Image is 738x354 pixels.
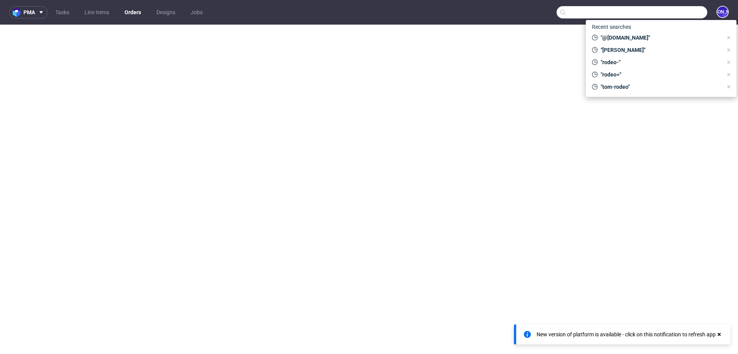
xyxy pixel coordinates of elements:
span: Recent searches [589,21,634,33]
a: Orders [120,6,146,18]
span: pma [23,10,35,15]
div: New version of platform is available - click on this notification to refresh app [537,331,716,338]
span: "[PERSON_NAME]" [598,46,723,54]
img: logo [13,8,23,17]
button: pma [9,6,48,18]
span: "rodeo=" [598,71,723,78]
span: "tom-rodeo" [598,83,723,91]
a: Line Items [80,6,114,18]
a: Tasks [51,6,74,18]
span: "@[DOMAIN_NAME]" [598,34,723,42]
a: Designs [152,6,180,18]
figcaption: [PERSON_NAME] [717,7,728,17]
span: "rodeo-" [598,58,723,66]
a: Jobs [186,6,207,18]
